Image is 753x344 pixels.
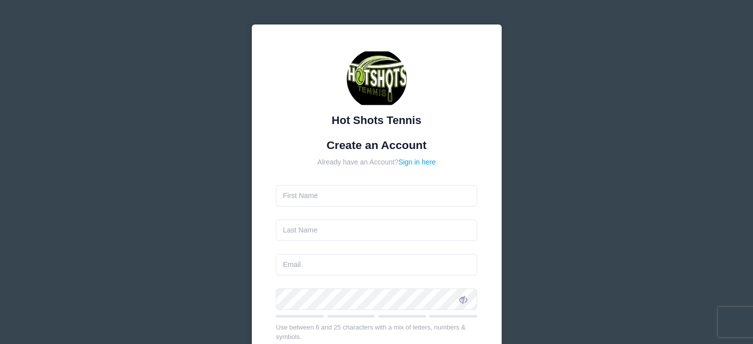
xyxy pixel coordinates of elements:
[276,157,477,167] div: Already have an Account?
[347,49,407,109] img: Hot Shots Tennis
[276,219,477,241] input: Last Name
[276,185,477,206] input: First Name
[398,158,436,166] a: Sign in here
[276,322,477,342] div: Use between 6 and 25 characters with a mix of letters, numbers & symbols.
[276,138,477,152] h1: Create an Account
[276,254,477,275] input: Email
[276,112,477,128] div: Hot Shots Tennis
